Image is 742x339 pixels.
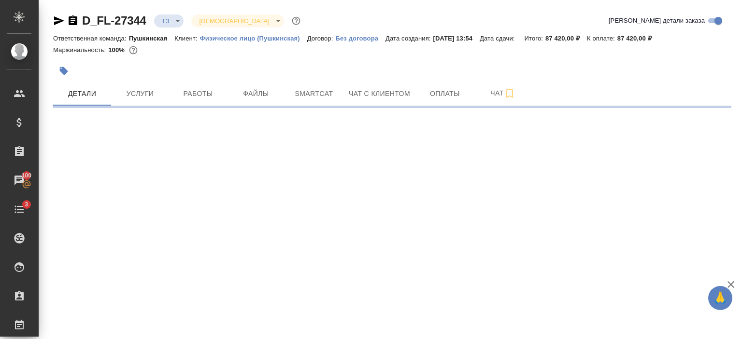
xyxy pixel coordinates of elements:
[587,35,617,42] p: К оплате:
[59,88,105,100] span: Детали
[291,88,337,100] span: Smartcat
[335,34,385,42] a: Без договора
[545,35,587,42] p: 87 420,00 ₽
[127,44,140,56] button: 0.00 RUB;
[117,88,163,100] span: Услуги
[108,46,127,54] p: 100%
[609,16,705,26] span: [PERSON_NAME] детали заказа
[422,88,468,100] span: Оплаты
[2,197,36,221] a: 3
[290,14,302,27] button: Доп статусы указывают на важность/срочность заказа
[174,35,200,42] p: Клиент:
[159,17,172,25] button: ТЗ
[53,46,108,54] p: Маржинальность:
[191,14,284,27] div: ТЗ
[385,35,433,42] p: Дата создания:
[233,88,279,100] span: Файлы
[617,35,659,42] p: 87 420,00 ₽
[708,286,732,310] button: 🙏
[525,35,545,42] p: Итого:
[480,35,517,42] p: Дата сдачи:
[19,200,34,209] span: 3
[433,35,480,42] p: [DATE] 13:54
[53,35,129,42] p: Ответственная команда:
[154,14,184,27] div: ТЗ
[335,35,385,42] p: Без договора
[307,35,336,42] p: Договор:
[129,35,175,42] p: Пушкинская
[82,14,146,27] a: D_FL-27344
[196,17,272,25] button: [DEMOGRAPHIC_DATA]
[200,34,307,42] a: Физическое лицо (Пушкинская)
[712,288,728,308] span: 🙏
[200,35,307,42] p: Физическое лицо (Пушкинская)
[16,171,38,180] span: 100
[53,60,74,81] button: Добавить тэг
[349,88,410,100] span: Чат с клиентом
[504,88,515,99] svg: Подписаться
[2,168,36,192] a: 100
[480,87,526,99] span: Чат
[67,15,79,27] button: Скопировать ссылку
[175,88,221,100] span: Работы
[53,15,65,27] button: Скопировать ссылку для ЯМессенджера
